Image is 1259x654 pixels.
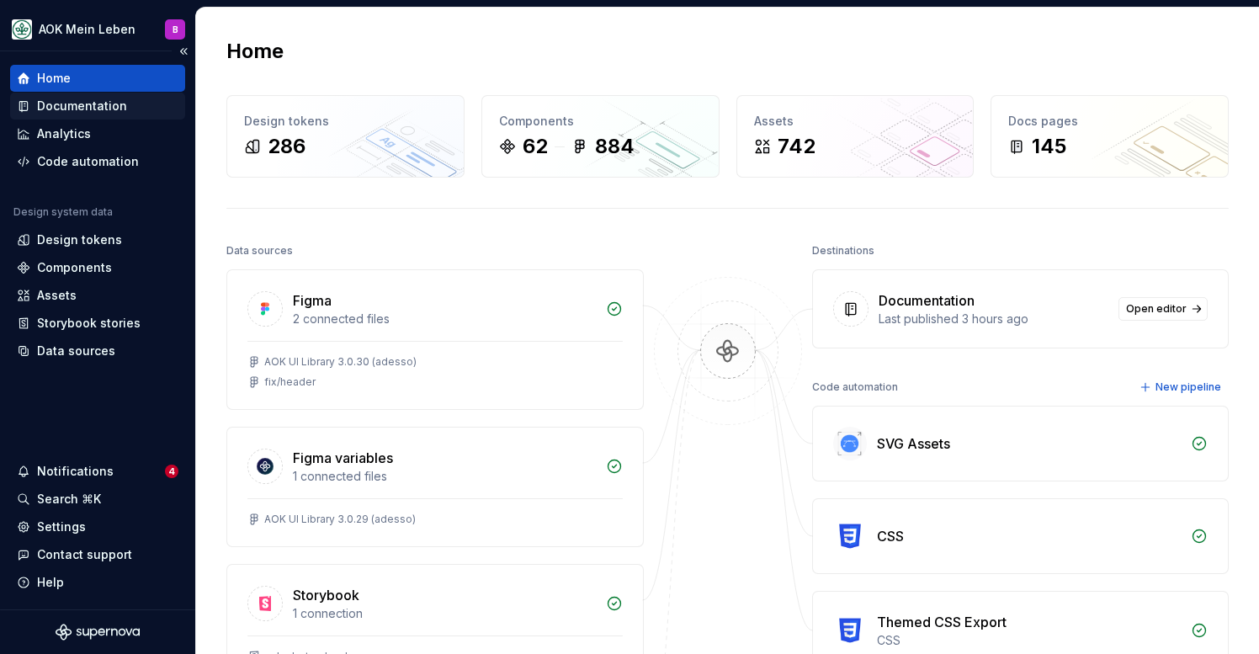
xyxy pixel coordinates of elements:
div: Themed CSS Export [877,612,1007,632]
a: Documentation [10,93,185,120]
button: Notifications4 [10,458,185,485]
div: Analytics [37,125,91,142]
a: Components [10,254,185,281]
div: CSS [877,526,904,546]
a: Design tokens [10,226,185,253]
div: Data sources [37,343,115,359]
div: Search ⌘K [37,491,101,508]
div: fix/header [264,375,316,389]
div: 62 [523,133,548,160]
a: Design tokens286 [226,95,465,178]
div: SVG Assets [877,433,950,454]
div: Components [499,113,702,130]
button: Search ⌘K [10,486,185,513]
div: 2 connected files [293,311,596,327]
span: 4 [165,465,178,478]
a: Open editor [1118,297,1208,321]
button: Help [10,569,185,596]
div: Contact support [37,546,132,563]
div: Storybook [293,585,359,605]
a: Home [10,65,185,92]
div: Figma variables [293,448,393,468]
div: Assets [754,113,957,130]
div: Code automation [812,375,898,399]
a: Settings [10,513,185,540]
div: Home [37,70,71,87]
span: New pipeline [1155,380,1221,394]
a: Figma variables1 connected filesAOK UI Library 3.0.29 (adesso) [226,427,644,547]
div: Design tokens [37,231,122,248]
div: Docs pages [1008,113,1211,130]
div: Components [37,259,112,276]
div: AOK UI Library 3.0.29 (adesso) [264,513,416,526]
div: B [173,23,178,36]
div: 742 [778,133,815,160]
div: 145 [1032,133,1066,160]
div: Design tokens [244,113,447,130]
button: Contact support [10,541,185,568]
div: Destinations [812,239,874,263]
div: Assets [37,287,77,304]
div: Documentation [37,98,127,114]
div: Notifications [37,463,114,480]
div: Settings [37,518,86,535]
div: 1 connection [293,605,596,622]
div: Design system data [13,205,113,219]
a: Assets742 [736,95,975,178]
div: Last published 3 hours ago [879,311,1109,327]
h2: Home [226,38,284,65]
div: Figma [293,290,332,311]
a: Data sources [10,338,185,364]
a: Components62884 [481,95,720,178]
a: Docs pages145 [991,95,1229,178]
div: Code automation [37,153,139,170]
div: Data sources [226,239,293,263]
div: 286 [268,133,305,160]
svg: Supernova Logo [56,624,140,641]
div: CSS [877,632,1182,649]
span: Open editor [1126,302,1187,316]
button: Collapse sidebar [172,40,195,63]
div: Documentation [879,290,975,311]
div: AOK UI Library 3.0.30 (adesso) [264,355,417,369]
button: AOK Mein LebenB [3,11,192,47]
img: df5db9ef-aba0-4771-bf51-9763b7497661.png [12,19,32,40]
a: Figma2 connected filesAOK UI Library 3.0.30 (adesso)fix/header [226,269,644,410]
div: Storybook stories [37,315,141,332]
div: AOK Mein Leben [39,21,135,38]
a: Assets [10,282,185,309]
a: Analytics [10,120,185,147]
a: Code automation [10,148,185,175]
div: Help [37,574,64,591]
div: 884 [595,133,635,160]
div: 1 connected files [293,468,596,485]
button: New pipeline [1134,375,1229,399]
a: Storybook stories [10,310,185,337]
